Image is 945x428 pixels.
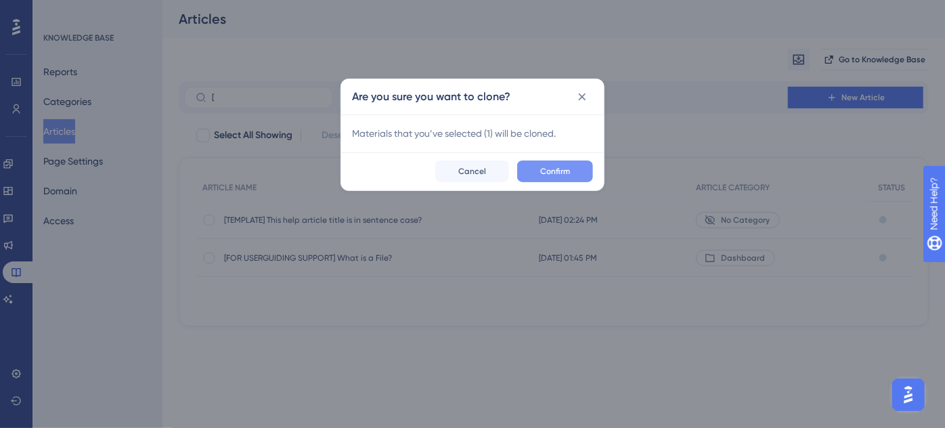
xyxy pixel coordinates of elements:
h2: Are you sure you want to clone? [352,89,510,105]
span: Materials that you’ve selected ( 1 ) will be cloned. [352,125,593,142]
span: Cancel [458,166,486,177]
iframe: UserGuiding AI Assistant Launcher [888,374,929,415]
span: Need Help? [32,3,85,20]
span: Confirm [540,166,570,177]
